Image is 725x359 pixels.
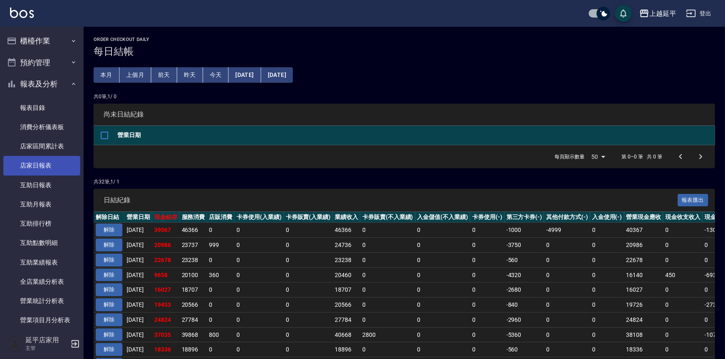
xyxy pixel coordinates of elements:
[125,212,152,223] th: 營業日期
[96,224,122,237] button: 解除
[624,312,664,327] td: 24824
[590,342,624,357] td: 0
[415,312,471,327] td: 0
[3,137,80,156] a: 店家區間累計表
[284,267,333,283] td: 0
[415,327,471,342] td: 0
[333,342,360,357] td: 18896
[588,145,608,168] div: 50
[663,327,702,342] td: 0
[94,212,125,223] th: 解除日結
[229,67,261,83] button: [DATE]
[590,283,624,298] td: 0
[360,212,415,223] th: 卡券販賣(不入業績)
[504,267,544,283] td: -4320
[544,283,590,298] td: 0
[470,298,504,313] td: 0
[590,298,624,313] td: 0
[504,342,544,357] td: -560
[555,153,585,160] p: 每頁顯示數量
[470,327,504,342] td: 0
[207,327,234,342] td: 800
[624,298,664,313] td: 19726
[360,298,415,313] td: 0
[96,343,122,356] button: 解除
[152,267,180,283] td: 9658
[284,298,333,313] td: 0
[663,223,702,238] td: 0
[360,342,415,357] td: 0
[94,67,120,83] button: 本月
[504,238,544,253] td: -3750
[180,238,207,253] td: 23737
[663,283,702,298] td: 0
[360,283,415,298] td: 0
[333,212,360,223] th: 業績收入
[125,238,152,253] td: [DATE]
[180,298,207,313] td: 20566
[125,312,152,327] td: [DATE]
[3,233,80,252] a: 互助點數明細
[207,312,234,327] td: 0
[415,223,471,238] td: 0
[207,238,234,253] td: 999
[360,238,415,253] td: 0
[663,212,702,223] th: 現金收支收入
[470,312,504,327] td: 0
[470,342,504,357] td: 0
[624,342,664,357] td: 18336
[96,269,122,282] button: 解除
[96,298,122,311] button: 解除
[544,267,590,283] td: 0
[504,298,544,313] td: -840
[284,238,333,253] td: 0
[544,327,590,342] td: 0
[624,223,664,238] td: 40367
[152,223,180,238] td: 39067
[96,254,122,267] button: 解除
[415,238,471,253] td: 0
[470,283,504,298] td: 0
[683,6,715,21] button: 登出
[590,212,624,223] th: 入金使用(-)
[624,238,664,253] td: 20986
[7,336,23,352] img: Person
[3,73,80,95] button: 報表及分析
[125,342,152,357] td: [DATE]
[636,5,679,22] button: 上越延平
[590,223,624,238] td: 0
[152,312,180,327] td: 24824
[152,298,180,313] td: 19453
[180,283,207,298] td: 18707
[624,267,664,283] td: 16140
[25,336,68,344] h5: 延平店家用
[333,252,360,267] td: 23238
[663,238,702,253] td: 0
[3,176,80,195] a: 互助日報表
[284,212,333,223] th: 卡券販賣(入業績)
[3,156,80,175] a: 店家日報表
[180,327,207,342] td: 39868
[3,253,80,272] a: 互助業績報表
[96,239,122,252] button: 解除
[663,342,702,357] td: 0
[125,252,152,267] td: [DATE]
[152,238,180,253] td: 20986
[234,223,284,238] td: 0
[590,252,624,267] td: 0
[152,252,180,267] td: 22678
[94,37,715,42] h2: Order checkout daily
[180,312,207,327] td: 27784
[180,223,207,238] td: 46366
[284,223,333,238] td: 0
[152,283,180,298] td: 16027
[96,328,122,341] button: 解除
[663,252,702,267] td: 0
[470,238,504,253] td: 0
[234,327,284,342] td: 0
[470,223,504,238] td: 0
[234,283,284,298] td: 0
[120,67,151,83] button: 上個月
[234,212,284,223] th: 卡券使用(入業績)
[624,252,664,267] td: 22678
